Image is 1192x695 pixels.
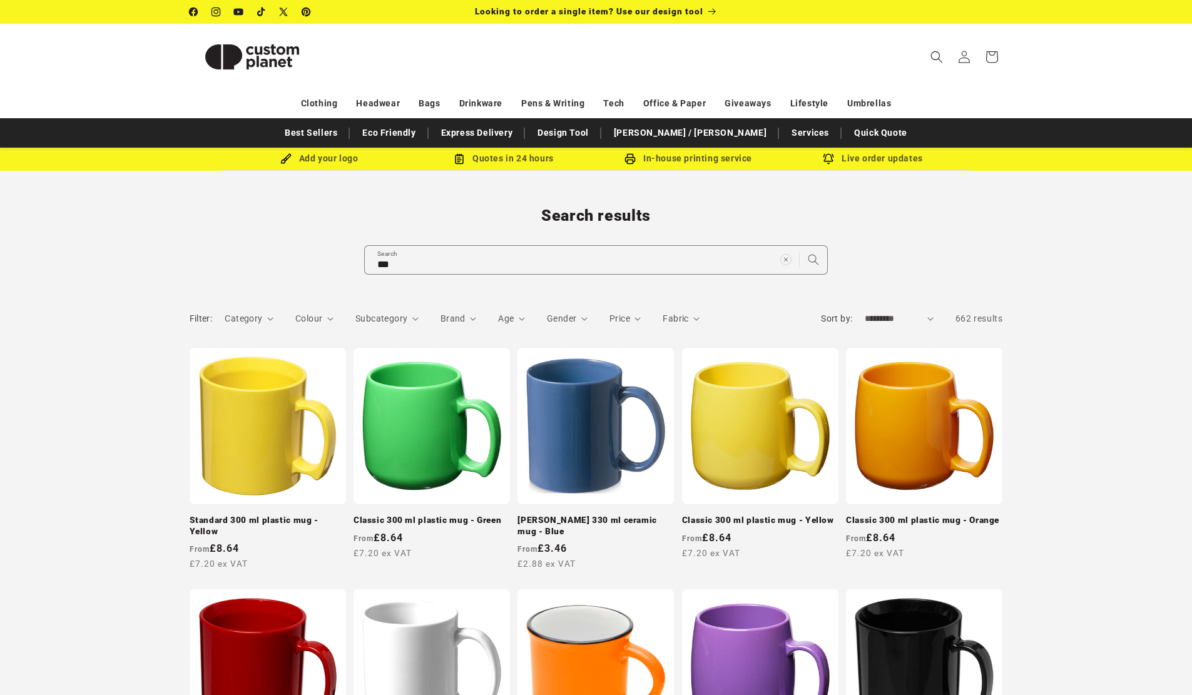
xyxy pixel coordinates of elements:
[295,312,334,325] summary: Colour (0 selected)
[790,93,828,114] a: Lifestyle
[498,313,514,323] span: Age
[459,93,502,114] a: Drinkware
[295,313,322,323] span: Colour
[190,206,1003,226] h1: Search results
[955,313,1003,323] span: 662 results
[847,93,891,114] a: Umbrellas
[441,313,466,323] span: Brand
[846,515,1002,526] a: Classic 300 ml plastic mug - Orange
[923,43,950,71] summary: Search
[301,93,338,114] a: Clothing
[355,313,407,323] span: Subcategory
[682,515,838,526] a: Classic 300 ml plastic mug - Yellow
[547,312,588,325] summary: Gender (0 selected)
[521,93,584,114] a: Pens & Writing
[603,93,624,114] a: Tech
[356,122,422,144] a: Eco Friendly
[609,312,641,325] summary: Price
[225,312,273,325] summary: Category (0 selected)
[190,515,346,537] a: Standard 300 ml plastic mug - Yellow
[781,151,965,166] div: Live order updates
[823,153,834,165] img: Order updates
[547,313,576,323] span: Gender
[441,312,477,325] summary: Brand (0 selected)
[663,312,700,325] summary: Fabric (0 selected)
[517,515,674,537] a: [PERSON_NAME] 330 ml ceramic mug - Blue
[663,313,688,323] span: Fabric
[821,313,852,323] label: Sort by:
[772,246,800,273] button: Clear search term
[435,122,519,144] a: Express Delivery
[225,313,262,323] span: Category
[800,246,827,273] button: Search
[356,93,400,114] a: Headwear
[227,151,412,166] div: Add your logo
[498,312,525,325] summary: Age (0 selected)
[190,312,213,325] h2: Filter:
[355,312,419,325] summary: Subcategory (0 selected)
[190,29,315,85] img: Custom Planet
[354,515,510,526] a: Classic 300 ml plastic mug - Green
[643,93,706,114] a: Office & Paper
[185,24,319,89] a: Custom Planet
[454,153,465,165] img: Order Updates Icon
[531,122,595,144] a: Design Tool
[609,313,630,323] span: Price
[848,122,914,144] a: Quick Quote
[624,153,636,165] img: In-house printing
[412,151,596,166] div: Quotes in 24 hours
[278,122,344,144] a: Best Sellers
[785,122,835,144] a: Services
[475,6,703,16] span: Looking to order a single item? Use our design tool
[608,122,773,144] a: [PERSON_NAME] / [PERSON_NAME]
[725,93,771,114] a: Giveaways
[280,153,292,165] img: Brush Icon
[596,151,781,166] div: In-house printing service
[419,93,440,114] a: Bags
